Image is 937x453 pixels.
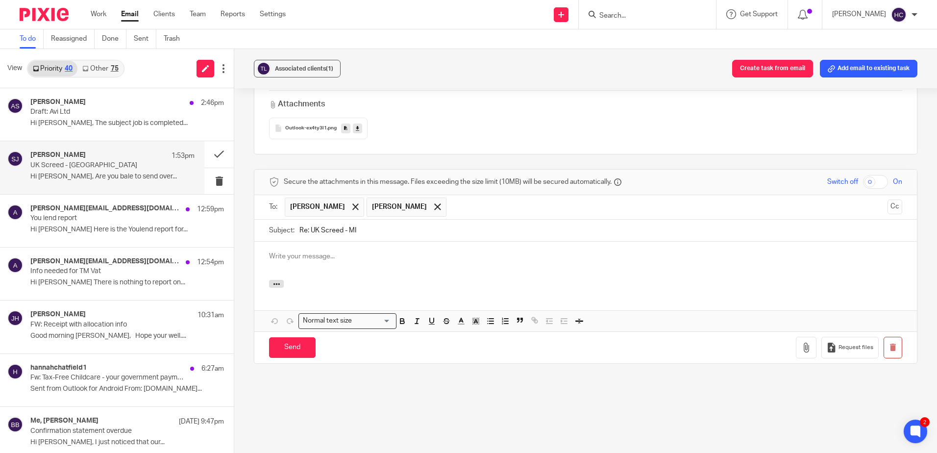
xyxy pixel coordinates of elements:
[134,29,156,49] a: Sent
[10,123,182,136] b: Usk House. [GEOGRAPHIC_DATA]. [GEOGRAPHIC_DATA], [GEOGRAPHIC_DATA]. [GEOGRAPHIC_DATA]. NP18 2LH
[290,202,345,212] span: [PERSON_NAME]
[20,29,44,49] a: To do
[111,65,119,72] div: 75
[827,177,858,187] span: Switch off
[326,66,333,72] span: (1)
[30,278,224,287] p: Hi [PERSON_NAME] There is nothing to report on...
[254,60,341,77] button: Associated clients(1)
[10,123,16,129] b: A:
[20,8,69,21] img: Pixie
[30,374,185,382] p: Fw: Tax-Free Childcare - your government payments have stopped - action required
[832,9,886,19] p: [PERSON_NAME]
[197,257,224,267] p: 12:54pm
[30,267,185,276] p: Info needed for TM Vat
[30,427,185,435] p: Confirmation statement overdue
[284,177,612,187] span: Secure the attachments in this message. Files exceeding the size limit (10MB) will be secured aut...
[10,116,18,123] b: Mo
[30,417,99,425] h4: Me, [PERSON_NAME]
[121,9,139,19] a: Email
[372,202,427,212] span: [PERSON_NAME]
[65,65,73,72] div: 40
[30,385,224,393] p: Sent from Outlook for Android From: [DOMAIN_NAME]...
[256,61,271,76] img: svg%3E
[8,150,33,157] a: LinkedIn
[7,204,23,220] img: svg%3E
[23,116,25,123] b: :
[30,321,185,329] p: FW: Receipt with allocation info
[30,151,86,159] h4: [PERSON_NAME]
[16,106,41,114] a: sjones
[30,214,185,223] p: You lend report
[190,9,206,19] a: Team
[18,114,23,123] b: b
[77,61,123,76] a: Other75
[30,364,87,372] h4: hannahchatfield1
[7,364,23,379] img: svg%3E
[64,116,83,123] b: Office:
[820,60,917,77] button: Add email to existing task
[30,332,224,340] p: Good morning [PERSON_NAME], Hope your well....
[197,204,224,214] p: 12:59pm
[598,12,687,21] input: Search
[7,257,23,273] img: svg%3E
[30,310,86,319] h4: [PERSON_NAME]
[732,60,813,77] button: Create task from email
[10,87,110,95] b: Business Development Manager
[298,313,396,328] div: Search for option
[201,364,224,374] p: 6:27am
[102,29,126,49] a: Done
[91,9,106,19] a: Work
[197,310,224,320] p: 10:31am
[172,151,195,161] p: 1:53pm
[7,63,22,74] span: View
[838,344,873,352] span: Request files
[740,11,778,18] span: Get Support
[153,9,175,19] a: Clients
[821,337,878,359] button: Request files
[355,316,391,326] input: Search for option
[269,202,280,212] label: To:
[269,118,368,139] button: Outlook-ex4ty3l1.png
[51,29,95,49] a: Reassigned
[7,417,23,432] img: svg%3E
[269,99,325,110] h3: Attachments
[269,226,295,235] label: Subject:
[28,61,77,76] a: Priority40
[10,94,51,101] b: Oxford Office
[221,9,245,19] a: Reports
[10,79,75,87] b: [PERSON_NAME]
[164,29,187,49] a: Trash
[285,126,327,131] span: Outlook-ex4ty3l1
[7,310,23,326] img: svg%3E
[201,98,224,108] p: 2:46pm
[301,316,354,326] span: Normal text size
[30,438,224,447] p: Hi [PERSON_NAME], I just noticed that our...
[10,107,16,114] b: E:
[30,204,181,213] h4: [PERSON_NAME][EMAIL_ADDRESS][DOMAIN_NAME]
[179,417,224,427] p: [DATE] 9:47pm
[26,116,62,123] b: 07956873650
[7,151,23,167] img: svg%3E
[275,66,333,72] span: Associated clients
[30,108,185,116] p: Draft: Avi Ltd
[888,200,902,214] button: Cc
[85,116,125,123] b: 01633 262722 |
[1,191,298,246] img: Outlook-ex4ty3l1.png
[7,98,23,114] img: svg%3E
[30,119,224,127] p: Hi [PERSON_NAME], The subject job is completed...
[893,177,902,187] span: On
[41,107,95,114] a: @[DOMAIN_NAME]
[30,161,162,170] p: UK Screed - [GEOGRAPHIC_DATA]
[30,226,224,234] p: Hi [PERSON_NAME] Here is the Youlend report for...
[327,126,337,131] span: .png
[30,98,86,106] h4: [PERSON_NAME]
[891,7,907,23] img: svg%3E
[260,9,286,19] a: Settings
[30,257,181,266] h4: [PERSON_NAME][EMAIL_ADDRESS][DOMAIN_NAME]
[30,173,195,181] p: Hi [PERSON_NAME], Are you bale to send over...
[63,116,64,123] b: |
[269,337,316,358] input: Send
[920,417,930,427] div: 2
